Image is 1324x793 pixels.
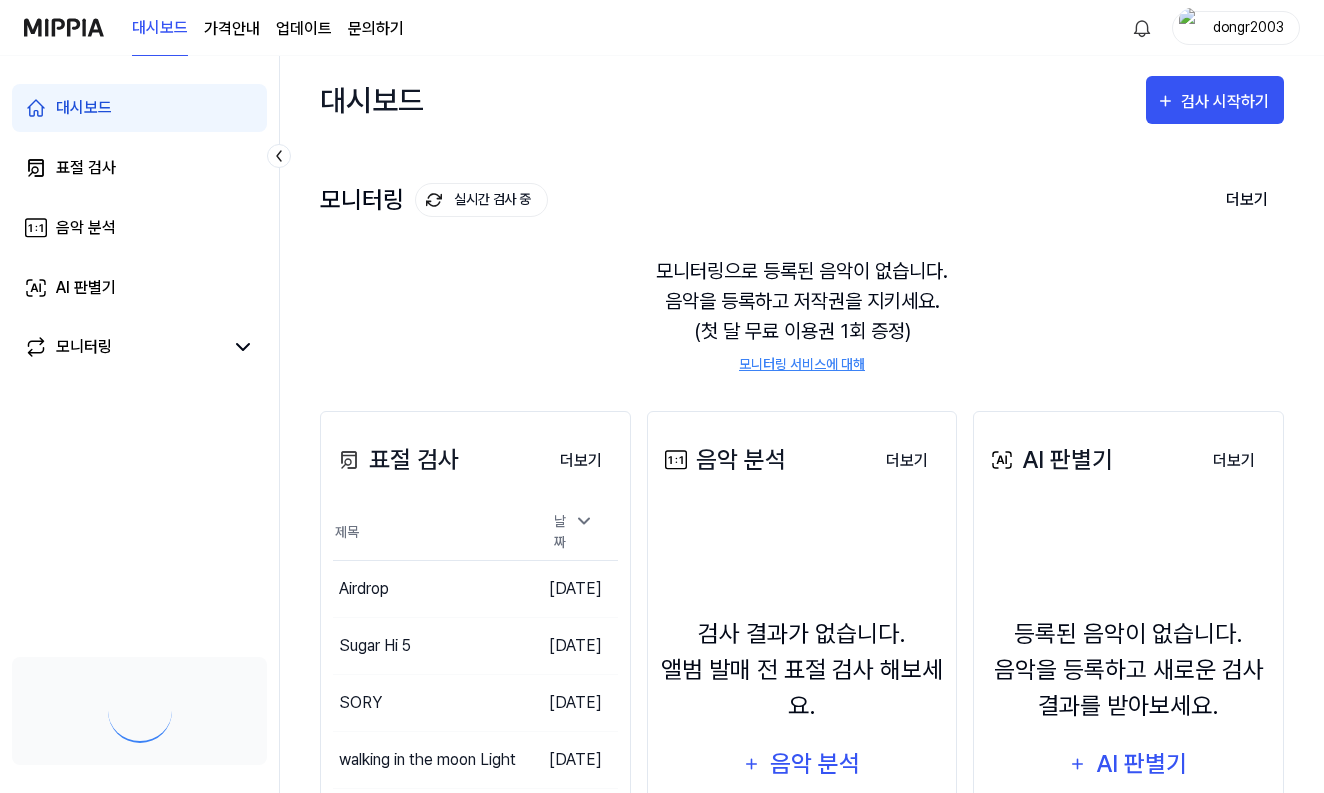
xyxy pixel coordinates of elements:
[1172,11,1300,45] button: profiledongr2003
[56,96,112,120] div: 대시보드
[1181,89,1274,115] div: 검사 시작하기
[767,745,862,783] div: 음악 분석
[1146,76,1284,124] button: 검사 시작하기
[1093,745,1189,783] div: AI 판별기
[1056,740,1201,788] button: AI 판별기
[546,505,602,559] div: 날짜
[339,691,382,715] div: SORY
[12,84,267,132] a: 대시보드
[339,577,389,601] div: Airdrop
[739,354,865,375] a: 모니터링 서비스에 대해
[1130,16,1154,40] img: 알림
[660,442,786,478] div: 음악 분석
[986,442,1113,478] div: AI 판별기
[544,441,618,481] button: 더보기
[348,17,404,41] a: 문의하기
[56,335,112,359] div: 모니터링
[339,634,411,658] div: Sugar Hi 5
[276,17,332,41] a: 업데이트
[12,264,267,312] a: AI 판별기
[333,504,530,561] th: 제목
[870,440,944,481] a: 더보기
[415,183,548,217] button: 실시간 검사 중
[56,276,116,300] div: AI 판별기
[530,675,618,732] td: [DATE]
[1209,16,1287,38] div: dongr2003
[56,156,116,180] div: 표절 검사
[423,189,446,212] img: monitoring Icon
[530,732,618,789] td: [DATE]
[870,441,944,481] button: 더보기
[333,442,459,478] div: 표절 검사
[56,216,116,240] div: 음악 분석
[544,440,618,481] a: 더보기
[986,616,1271,724] div: 등록된 음악이 없습니다. 음악을 등록하고 새로운 검사 결과를 받아보세요.
[660,616,945,724] div: 검사 결과가 없습니다. 앨범 발매 전 표절 검사 해보세요.
[12,204,267,252] a: 음악 분석
[1197,441,1271,481] button: 더보기
[1197,440,1271,481] a: 더보기
[530,561,618,618] td: [DATE]
[730,740,874,788] button: 음악 분석
[1210,179,1284,221] button: 더보기
[1179,8,1203,48] img: profile
[530,618,618,675] td: [DATE]
[320,232,1284,399] div: 모니터링으로 등록된 음악이 없습니다. 음악을 등록하고 저작권을 지키세요. (첫 달 무료 이용권 1회 증정)
[24,335,223,359] a: 모니터링
[320,76,424,124] div: 대시보드
[12,144,267,192] a: 표절 검사
[320,183,548,217] div: 모니터링
[132,1,188,56] a: 대시보드
[339,748,516,772] div: walking in the moon Light
[204,17,260,41] button: 가격안내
